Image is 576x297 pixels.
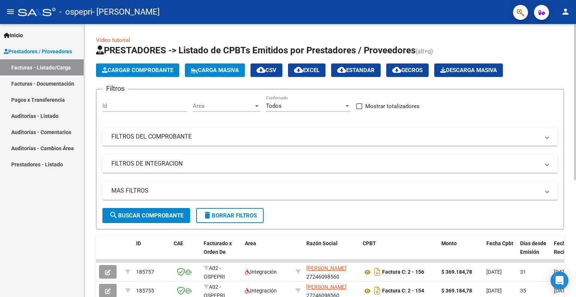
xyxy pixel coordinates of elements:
span: Monto [441,240,457,246]
button: Borrar Filtros [196,208,264,223]
span: Borrar Filtros [203,212,257,219]
mat-icon: cloud_download [256,65,265,74]
datatable-header-cell: Días desde Emisión [517,235,551,268]
mat-icon: person [561,7,570,16]
button: EXCEL [288,63,325,77]
mat-icon: delete [203,211,212,220]
mat-icon: menu [6,7,15,16]
span: Carga Masiva [191,67,239,74]
span: 31 [520,269,526,275]
datatable-header-cell: Monto [438,235,483,268]
span: Integración [245,288,277,294]
span: [DATE] [554,288,569,294]
span: - [PERSON_NAME] [92,4,160,20]
span: EXCEL [294,67,319,74]
span: ID [136,240,141,246]
span: Descarga Masiva [440,67,497,74]
datatable-header-cell: Area [242,235,292,268]
div: 27246098560 [306,264,357,280]
datatable-header-cell: CAE [171,235,201,268]
strong: $ 369.184,78 [441,288,472,294]
span: Razón Social [306,240,337,246]
span: PRESTADORES -> Listado de CPBTs Emitidos por Prestadores / Proveedores [96,45,415,56]
i: Descargar documento [372,266,382,278]
strong: Factura C: 2 - 154 [382,288,424,294]
span: [PERSON_NAME] [306,265,346,271]
a: Video tutorial [96,37,130,44]
span: Integración [245,269,277,275]
span: Fecha Cpbt [486,240,513,246]
span: [DATE] [486,269,502,275]
span: A02 - OSPEPRI [204,265,225,280]
strong: $ 369.184,78 [441,269,472,275]
span: CSV [256,67,276,74]
button: Cargar Comprobante [96,63,179,77]
mat-panel-title: FILTROS DE INTEGRACION [111,160,540,168]
mat-panel-title: MAS FILTROS [111,187,540,195]
span: CAE [174,240,183,246]
span: Area [245,240,256,246]
span: Fecha Recibido [554,240,575,255]
span: Mostrar totalizadores [365,102,420,111]
app-download-masive: Descarga masiva de comprobantes (adjuntos) [434,63,503,77]
mat-icon: cloud_download [294,65,303,74]
mat-expansion-panel-header: MAS FILTROS [102,182,558,200]
button: CSV [250,63,282,77]
span: Facturado x Orden De [204,240,232,255]
span: [DATE] [554,269,569,275]
span: Area [193,103,253,109]
span: Estandar [337,67,375,74]
span: Inicio [4,31,23,39]
mat-panel-title: FILTROS DEL COMPROBANTE [111,133,540,141]
button: Buscar Comprobante [102,208,190,223]
span: Días desde Emisión [520,240,546,255]
datatable-header-cell: Facturado x Orden De [201,235,242,268]
i: Descargar documento [372,285,382,297]
span: 185757 [136,269,154,275]
span: Cargar Comprobante [102,67,173,74]
mat-expansion-panel-header: FILTROS DEL COMPROBANTE [102,128,558,146]
strong: Factura C: 2 - 156 [382,269,424,275]
datatable-header-cell: CPBT [360,235,438,268]
mat-expansion-panel-header: FILTROS DE INTEGRACION [102,155,558,173]
span: Todos [266,103,282,109]
button: Descarga Masiva [434,63,503,77]
span: 185755 [136,288,154,294]
div: Open Intercom Messenger [550,271,568,289]
span: Prestadores / Proveedores [4,47,72,56]
datatable-header-cell: ID [133,235,171,268]
span: 35 [520,288,526,294]
datatable-header-cell: Razón Social [303,235,360,268]
span: [PERSON_NAME] [306,284,346,290]
button: Estandar [331,63,381,77]
span: CPBT [363,240,376,246]
span: - ospepri [59,4,92,20]
button: Gecros [386,63,429,77]
span: Buscar Comprobante [109,212,183,219]
button: Carga Masiva [185,63,245,77]
mat-icon: cloud_download [337,65,346,74]
h3: Filtros [102,83,128,94]
span: Gecros [392,67,423,74]
mat-icon: search [109,211,118,220]
datatable-header-cell: Fecha Cpbt [483,235,517,268]
span: (alt+q) [415,48,433,55]
span: [DATE] [486,288,502,294]
mat-icon: cloud_download [392,65,401,74]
